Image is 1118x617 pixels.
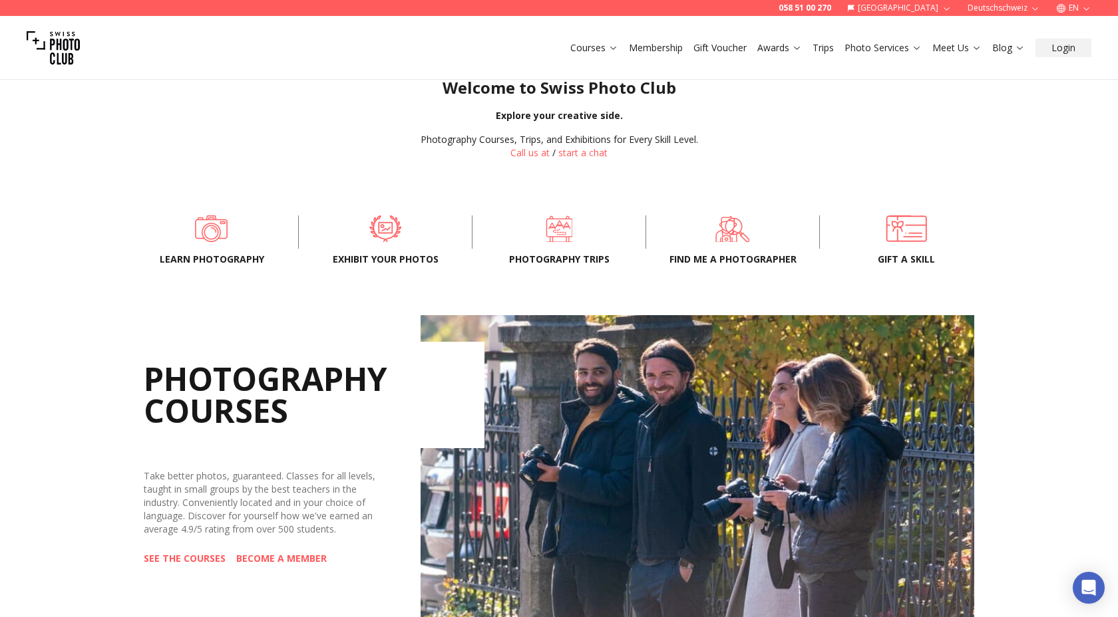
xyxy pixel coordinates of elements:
span: Photography trips [494,253,624,266]
a: Blog [992,41,1025,55]
button: Meet Us [927,39,987,57]
a: Trips [813,41,834,55]
button: Courses [565,39,624,57]
span: Exhibit your photos [320,253,451,266]
button: Trips [807,39,839,57]
button: Photo Services [839,39,927,57]
a: Meet Us [932,41,982,55]
h2: PHOTOGRAPHY COURSES [144,342,484,448]
button: Login [1035,39,1091,57]
button: Awards [752,39,807,57]
a: Exhibit your photos [320,215,451,242]
span: Learn Photography [146,253,277,266]
h1: Welcome to Swiss Photo Club [11,77,1107,98]
img: Swiss photo club [27,21,80,74]
a: Photo Services [844,41,922,55]
span: Find me a photographer [667,253,798,266]
div: Photography Courses, Trips, and Exhibitions for Every Skill Level. [421,133,698,146]
div: Explore your creative side. [11,109,1107,122]
div: / [421,133,698,160]
a: Courses [570,41,618,55]
a: Awards [757,41,802,55]
div: Take better photos, guaranteed. Classes for all levels, taught in small groups by the best teache... [144,469,378,536]
a: Membership [629,41,683,55]
a: Gift Voucher [693,41,747,55]
a: 058 51 00 270 [779,3,831,13]
a: BECOME A MEMBER [236,552,327,565]
a: Gift a skill [841,215,972,242]
button: Blog [987,39,1030,57]
a: Learn Photography [146,215,277,242]
div: Open Intercom Messenger [1073,572,1105,604]
a: Find me a photographer [667,215,798,242]
button: Membership [624,39,688,57]
button: Gift Voucher [688,39,752,57]
span: Gift a skill [841,253,972,266]
a: SEE THE COURSES [144,552,226,565]
a: Photography trips [494,215,624,242]
a: Call us at [510,146,550,159]
button: start a chat [558,146,608,160]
